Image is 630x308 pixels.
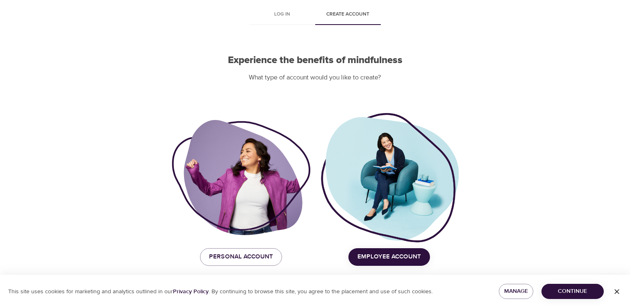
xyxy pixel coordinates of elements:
span: Log in [255,10,310,19]
button: Manage [499,284,533,299]
span: Employee Account [357,251,421,262]
span: Personal Account [209,251,273,262]
button: Continue [541,284,604,299]
button: Personal Account [200,248,282,265]
button: Employee Account [348,248,430,265]
span: Manage [505,286,527,297]
span: Continue [548,286,597,297]
a: Privacy Policy [173,288,209,295]
p: What type of account would you like to create? [172,73,459,82]
h2: Experience the benefits of mindfulness [172,54,459,66]
span: Create account [320,10,376,19]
